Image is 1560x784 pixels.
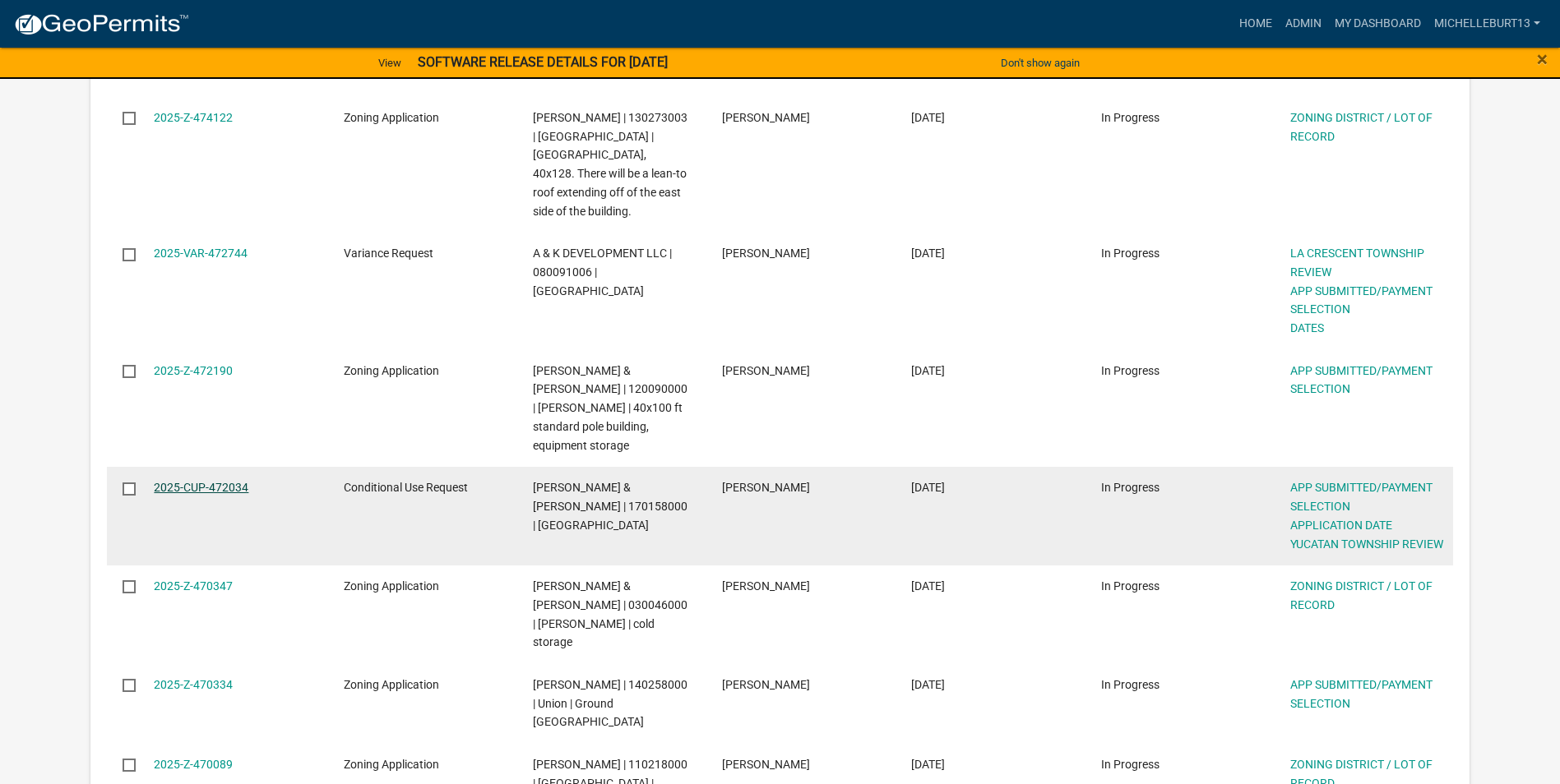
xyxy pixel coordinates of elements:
[1279,8,1328,39] a: Admin
[154,481,248,494] a: 2025-CUP-472034
[154,247,248,260] a: 2025-VAR-472744
[1290,247,1424,279] a: LA CRESCENT TOWNSHIP REVIEW
[1290,111,1433,143] a: ZONING DISTRICT / LOT OF RECORD
[344,579,439,593] span: Zoning Application
[911,678,945,691] span: 08/27/2025
[722,247,810,260] span: Olivia Lamke
[1233,8,1279,39] a: Home
[722,758,810,771] span: Clint Meyer
[344,364,439,377] span: Zoning Application
[1290,678,1433,710] a: APP SUBMITTED/PAYMENT SELECTION
[1101,481,1160,494] span: In Progress
[533,247,672,297] span: A & K DEVELOPMENT LLC | 080091006 | La Crescent
[1290,284,1433,316] a: APP SUBMITTED/PAYMENT SELECTION
[911,247,945,260] span: 09/02/2025
[1101,247,1160,260] span: In Progress
[1290,519,1392,532] a: APPLICATION DATE
[911,364,945,377] span: 09/02/2025
[911,579,945,593] span: 08/27/2025
[722,579,810,593] span: brent augedahl
[154,579,233,593] a: 2025-Z-470347
[1101,758,1160,771] span: In Progress
[1290,364,1433,396] a: APP SUBMITTED/PAYMENT SELECTION
[344,111,439,124] span: Zoning Application
[1290,537,1443,551] a: YUCATAN TOWNSHIP REVIEW
[533,678,687,729] span: TOSTENSON,BRIAN M | 140258000 | Union | Ground Mount Solar Array
[1101,678,1160,691] span: In Progress
[1328,8,1428,39] a: My Dashboard
[1101,579,1160,593] span: In Progress
[533,364,687,452] span: RASK,NATHAN W & ERICA J | 120090000 | Sheldon | 40x100 ft standard pole building, equipment storage
[1537,49,1548,69] button: Close
[994,49,1086,76] button: Don't show again
[344,247,433,260] span: Variance Request
[722,481,810,494] span: Tim Nelson
[344,481,468,494] span: Conditional Use Request
[911,758,945,771] span: 08/27/2025
[911,111,945,124] span: 09/05/2025
[344,758,439,771] span: Zoning Application
[372,49,408,76] a: View
[154,364,233,377] a: 2025-Z-472190
[911,481,945,494] span: 09/02/2025
[1290,481,1433,513] a: APP SUBMITTED/PAYMENT SELECTION
[1537,48,1548,71] span: ×
[154,758,233,771] a: 2025-Z-470089
[154,678,233,691] a: 2025-Z-470334
[344,678,439,691] span: Zoning Application
[533,481,687,532] span: NELSON,TIM & GWEN | 170158000 | Yucatan
[1290,321,1324,334] a: DATES
[1428,8,1547,39] a: michelleburt13
[722,678,810,691] span: Brian Tostenson
[533,579,687,648] span: AUGEDAHL,ADAM & ARLENE | 030046000 | Sheldon | cold storage
[722,111,810,124] span: Michelle Burt
[1290,579,1433,611] a: ZONING DISTRICT / LOT OF RECORD
[533,111,687,218] span: TROYER, ELI | 130273003 | Spring Grove | Horse barn, 40x128. There will be a lean-to roof extendi...
[1101,364,1160,377] span: In Progress
[1101,111,1160,124] span: In Progress
[418,54,668,70] strong: SOFTWARE RELEASE DETAILS FOR [DATE]
[154,111,233,124] a: 2025-Z-474122
[722,364,810,377] span: Nathan Rask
